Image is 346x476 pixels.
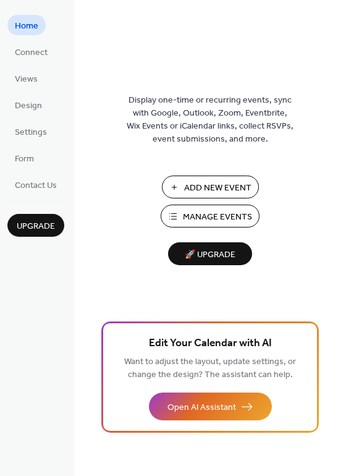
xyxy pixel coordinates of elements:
[15,20,38,33] span: Home
[175,247,245,263] span: 🚀 Upgrade
[7,41,55,62] a: Connect
[15,73,38,86] span: Views
[15,153,34,166] span: Form
[7,95,49,115] a: Design
[7,15,46,35] a: Home
[15,126,47,139] span: Settings
[162,176,259,198] button: Add New Event
[7,214,64,237] button: Upgrade
[124,354,296,383] span: Want to adjust the layout, update settings, or change the design? The assistant can help.
[7,68,45,88] a: Views
[127,94,293,146] span: Display one-time or recurring events, sync with Google, Outlook, Zoom, Eventbrite, Wix Events or ...
[149,393,272,420] button: Open AI Assistant
[7,121,54,142] a: Settings
[15,100,42,113] span: Design
[161,205,259,227] button: Manage Events
[149,335,272,352] span: Edit Your Calendar with AI
[7,174,64,195] a: Contact Us
[184,182,251,195] span: Add New Event
[15,179,57,192] span: Contact Us
[17,220,55,233] span: Upgrade
[7,148,41,168] a: Form
[15,46,48,59] span: Connect
[183,211,252,224] span: Manage Events
[167,401,236,414] span: Open AI Assistant
[168,242,252,265] button: 🚀 Upgrade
